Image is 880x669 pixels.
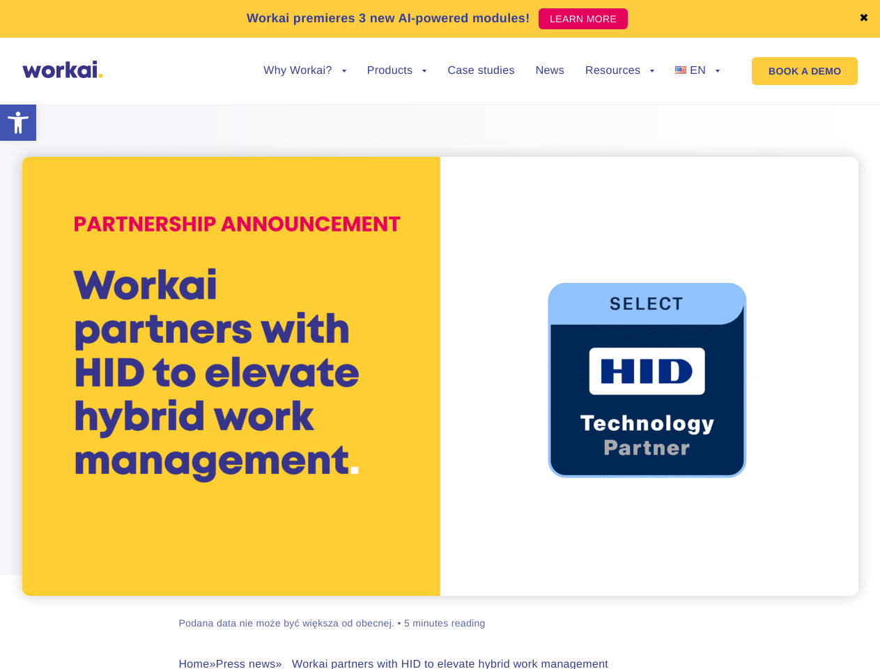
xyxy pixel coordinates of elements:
[179,617,486,630] div: Podana data nie może być większa od obecnej. • 5 minutes reading
[585,66,654,77] a: Resources
[263,66,346,77] a: Why Workai?
[675,66,720,77] a: EN
[690,65,706,77] span: EN
[752,57,858,85] a: BOOK A DEMO
[367,66,427,77] a: Products
[536,66,564,77] a: News
[247,9,530,28] p: Workai premieres 3 new AI-powered modules!
[539,8,628,29] a: LEARN MORE
[447,66,514,77] a: Case studies
[859,13,869,24] a: ✖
